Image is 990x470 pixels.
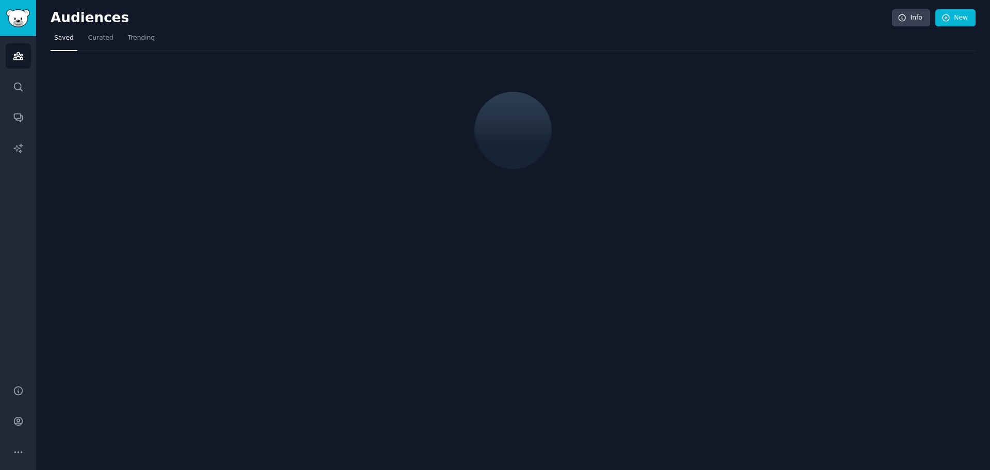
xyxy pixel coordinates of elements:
[124,30,158,51] a: Trending
[54,34,74,43] span: Saved
[128,34,155,43] span: Trending
[892,9,930,27] a: Info
[88,34,113,43] span: Curated
[85,30,117,51] a: Curated
[51,10,892,26] h2: Audiences
[51,30,77,51] a: Saved
[6,9,30,27] img: GummySearch logo
[935,9,976,27] a: New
